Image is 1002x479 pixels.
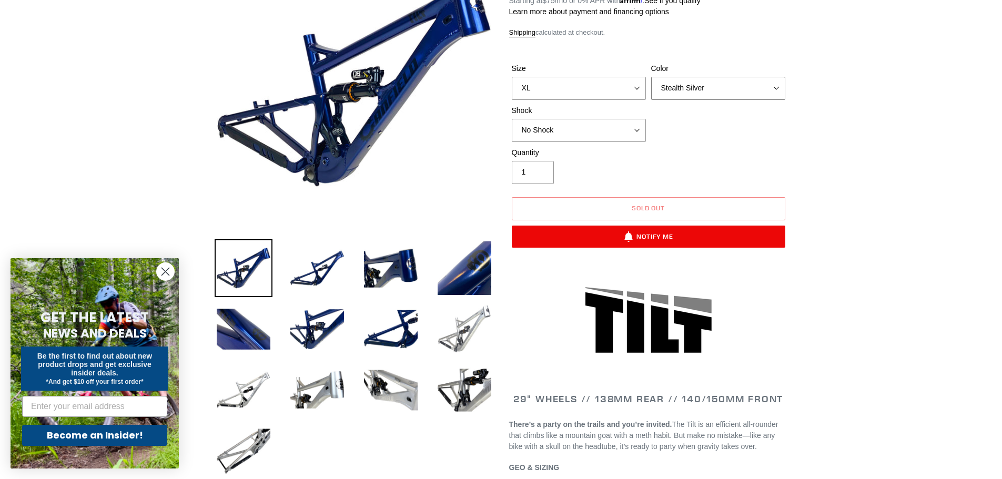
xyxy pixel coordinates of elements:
button: Sold out [512,197,785,220]
input: Enter your email address [22,396,167,417]
button: Notify Me [512,226,785,248]
span: GET THE LATEST [41,308,149,327]
a: Shipping [509,28,536,37]
img: Load image into Gallery viewer, TILT - Frameset [288,361,346,419]
img: Load image into Gallery viewer, TILT - Frameset [362,300,420,358]
span: GEO & SIZING [509,463,560,472]
span: 29" WHEELS // 138mm REAR // 140/150mm FRONT [513,393,783,405]
b: There’s a party on the trails and you’re invited. [509,420,672,429]
a: Learn more about payment and financing options [509,7,669,16]
button: Become an Insider! [22,425,167,446]
img: Load image into Gallery viewer, TILT - Frameset [362,239,420,297]
img: Load image into Gallery viewer, TILT - Frameset [288,300,346,358]
button: Close dialog [156,262,175,281]
span: *And get $10 off your first order* [46,378,143,385]
span: Be the first to find out about new product drops and get exclusive insider deals. [37,352,153,377]
img: Load image into Gallery viewer, TILT - Frameset [362,361,420,419]
img: Load image into Gallery viewer, TILT - Frameset [436,300,493,358]
div: calculated at checkout. [509,27,788,38]
label: Color [651,63,785,74]
span: The Tilt is an efficient all-rounder that climbs like a mountain goat with a meth habit. But make... [509,420,778,451]
label: Size [512,63,646,74]
img: Load image into Gallery viewer, TILT - Frameset [436,361,493,419]
span: NEWS AND DEALS [43,325,147,342]
label: Quantity [512,147,646,158]
img: Load image into Gallery viewer, TILT - Frameset [288,239,346,297]
img: Load image into Gallery viewer, TILT - Frameset [215,361,272,419]
label: Shock [512,105,646,116]
img: Load image into Gallery viewer, TILT - Frameset [215,239,272,297]
img: Load image into Gallery viewer, TILT - Frameset [436,239,493,297]
img: Load image into Gallery viewer, TILT - Frameset [215,300,272,358]
span: Sold out [632,204,665,212]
